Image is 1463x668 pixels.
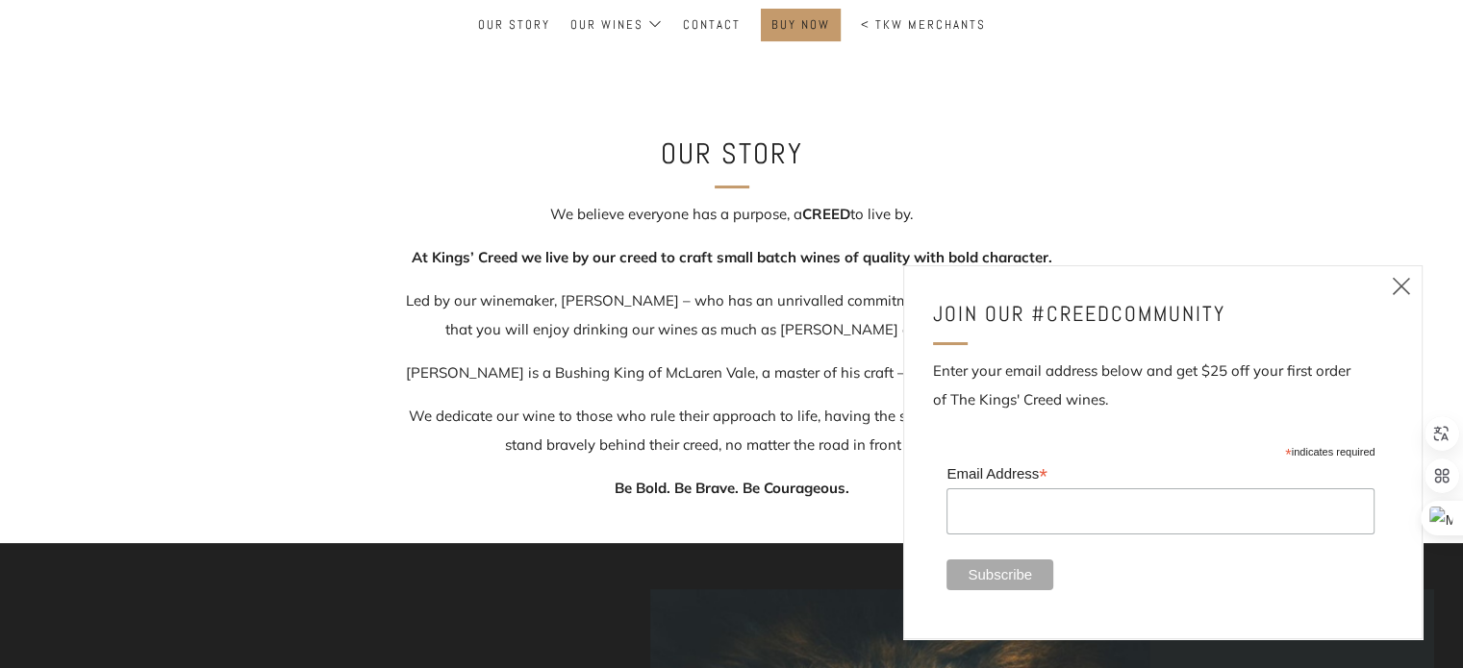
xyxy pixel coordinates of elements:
[478,10,550,40] a: Our Story
[405,286,1059,344] p: Led by our winemaker, [PERSON_NAME] – who has an unrivalled commitment to quality, we trust that ...
[415,131,1049,177] h2: Our story
[405,359,1059,387] p: [PERSON_NAME] is a Bushing King of McLaren Vale, a master of his craft – a legend of the region.
[946,559,1053,590] input: Subscribe
[570,10,663,40] a: Our Wines
[933,295,1370,334] h4: JOIN OUR #CREEDCOMMUNITY
[861,10,986,40] a: < TKW Merchants
[933,357,1393,414] p: Enter your email address below and get $25 off your first order of The Kings' Creed wines.
[405,402,1059,459] p: We dedicate our wine to those who rule their approach to life, having the strength of character t...
[683,10,741,40] a: Contact
[802,205,850,223] strong: CREED
[412,248,1052,266] strong: At Kings’ Creed we live by our creed to craft small batch wines of quality with bold character.
[771,10,830,40] a: BUY NOW
[946,459,1375,486] label: Email Address
[946,441,1375,459] div: indicates required
[615,479,849,497] strong: Be Bold. Be Brave. Be Courageous.
[405,200,1059,229] p: We believe everyone has a purpose, a to live by.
